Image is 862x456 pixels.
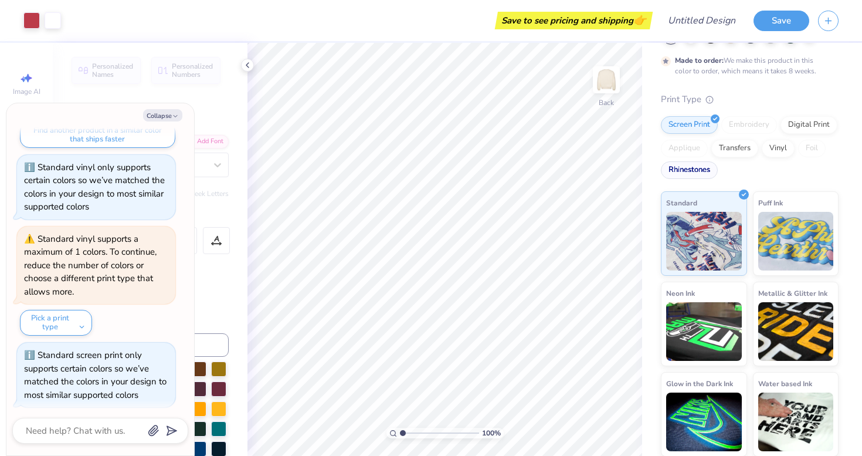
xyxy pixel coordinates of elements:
div: Transfers [711,140,758,157]
span: Water based Ink [758,377,812,390]
div: Add Font [182,135,229,148]
span: Image AI [13,87,40,96]
div: Applique [661,140,708,157]
div: Save to see pricing and shipping [498,12,650,29]
img: Glow in the Dark Ink [666,393,742,451]
strong: Made to order: [675,56,724,65]
span: Neon Ink [666,287,695,299]
span: Glow in the Dark Ink [666,377,733,390]
span: 100 % [482,428,501,438]
span: Personalized Numbers [172,62,213,79]
div: Embroidery [721,116,777,134]
div: Standard screen print only supports certain colors so we’ve matched the colors in your design to ... [24,349,167,401]
img: Metallic & Glitter Ink [758,302,834,361]
span: Personalized Names [92,62,134,79]
button: Save [754,11,809,31]
button: Pick a print type [20,310,92,336]
span: Standard [666,197,697,209]
img: Neon Ink [666,302,742,361]
div: Back [599,97,614,108]
div: Standard vinyl supports a maximum of 1 colors. To continue, reduce the number of colors or choose... [24,233,157,298]
img: Standard [666,212,742,271]
span: Puff Ink [758,197,783,209]
img: Puff Ink [758,212,834,271]
img: Water based Ink [758,393,834,451]
span: Metallic & Glitter Ink [758,287,827,299]
div: Foil [798,140,826,157]
input: Untitled Design [659,9,745,32]
div: Print Type [661,93,839,106]
div: Rhinestones [661,161,718,179]
span: 👉 [633,13,646,27]
div: We make this product in this color to order, which means it takes 8 weeks. [675,55,819,76]
div: Vinyl [762,140,795,157]
div: Digital Print [780,116,837,134]
div: Screen Print [661,116,718,134]
button: Collapse [143,109,182,121]
img: Back [595,68,618,92]
button: Find another product in a similar color that ships faster [20,122,175,148]
div: Standard vinyl only supports certain colors so we’ve matched the colors in your design to most si... [24,161,165,213]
